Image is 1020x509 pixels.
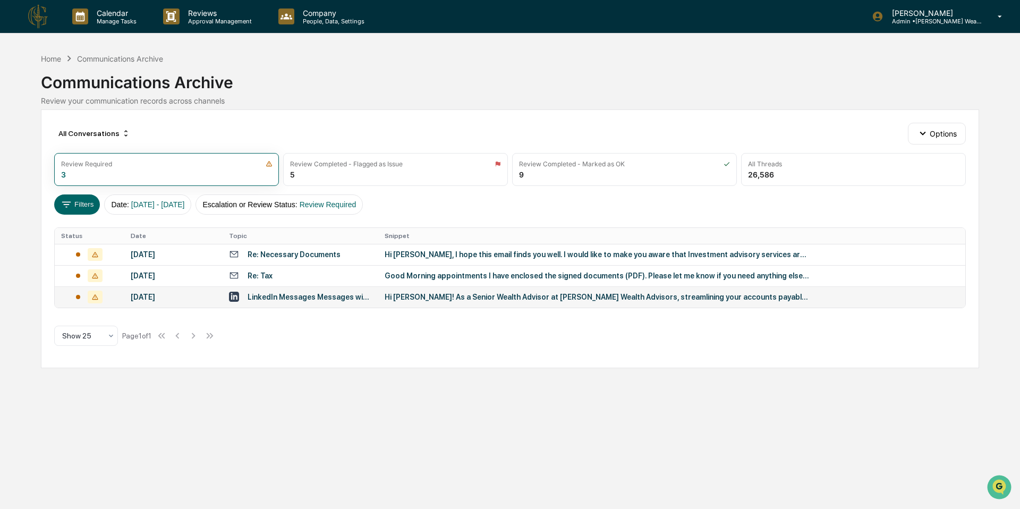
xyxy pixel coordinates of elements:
[21,134,69,145] span: Preclearance
[11,135,19,143] div: 🖐️
[21,154,67,165] span: Data Lookup
[290,170,295,179] div: 5
[41,64,979,92] div: Communications Archive
[122,332,151,340] div: Page 1 of 1
[54,194,100,215] button: Filters
[77,135,86,143] div: 🗄️
[294,9,370,18] p: Company
[11,22,193,39] p: How can we help?
[266,160,273,167] img: icon
[36,92,134,100] div: We're available if you need us!
[223,228,378,244] th: Topic
[248,293,372,301] div: LinkedIn Messages Messages with [PERSON_NAME], RICP®, [PERSON_NAME]
[11,155,19,164] div: 🔎
[41,96,979,105] div: Review your communication records across channels
[131,293,216,301] div: [DATE]
[748,160,782,168] div: All Threads
[106,180,129,188] span: Pylon
[180,9,257,18] p: Reviews
[61,170,66,179] div: 3
[180,18,257,25] p: Approval Management
[385,250,810,259] div: Hi [PERSON_NAME], I hope this email finds you well. I would like to make you aware that Investmen...
[294,18,370,25] p: People, Data, Settings
[25,4,51,29] img: logo
[519,160,625,168] div: Review Completed - Marked as OK
[73,130,136,149] a: 🗄️Attestations
[248,250,341,259] div: Re: Necessary Documents
[88,134,132,145] span: Attestations
[131,200,185,209] span: [DATE] - [DATE]
[724,160,730,167] img: icon
[104,194,191,215] button: Date:[DATE] - [DATE]
[385,293,810,301] div: Hi [PERSON_NAME]! As a Senior Wealth Advisor at [PERSON_NAME] Wealth Advisors, streamlining your ...
[883,9,982,18] p: [PERSON_NAME]
[195,194,363,215] button: Escalation or Review Status:Review Required
[77,54,163,63] div: Communications Archive
[131,250,216,259] div: [DATE]
[300,200,356,209] span: Review Required
[883,18,982,25] p: Admin • [PERSON_NAME] Wealth Advisors
[88,18,142,25] p: Manage Tasks
[6,130,73,149] a: 🖐️Preclearance
[290,160,403,168] div: Review Completed - Flagged as Issue
[124,228,223,244] th: Date
[6,150,71,169] a: 🔎Data Lookup
[55,228,124,244] th: Status
[36,81,174,92] div: Start new chat
[181,84,193,97] button: Start new chat
[11,81,30,100] img: 1746055101610-c473b297-6a78-478c-a979-82029cc54cd1
[88,9,142,18] p: Calendar
[378,228,965,244] th: Snippet
[385,272,810,280] div: Good Morning appointments I have enclosed the signed documents (PDF). Please let me know if you n...
[131,272,216,280] div: [DATE]
[986,474,1015,503] iframe: Open customer support
[495,160,501,167] img: icon
[519,170,524,179] div: 9
[61,160,112,168] div: Review Required
[748,170,774,179] div: 26,586
[248,272,273,280] div: Re: Tax
[908,123,966,144] button: Options
[41,54,61,63] div: Home
[75,180,129,188] a: Powered byPylon
[54,125,134,142] div: All Conversations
